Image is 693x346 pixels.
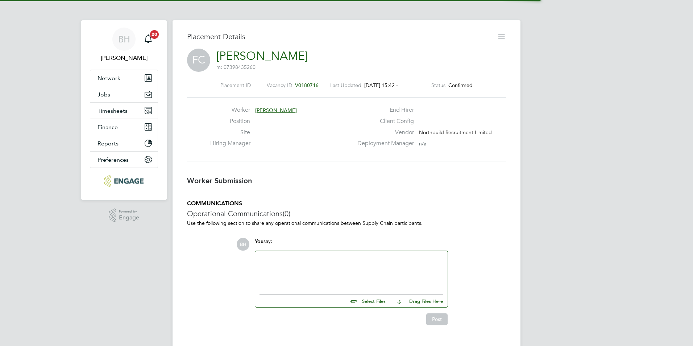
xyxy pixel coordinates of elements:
label: End Hirer [353,106,414,114]
span: n/a [419,140,426,147]
span: Engage [119,215,139,221]
label: Vendor [353,129,414,136]
h3: Operational Communications [187,209,506,218]
span: Timesheets [97,107,128,114]
a: BH[PERSON_NAME] [90,28,158,62]
a: [PERSON_NAME] [216,49,308,63]
img: northbuildrecruit-logo-retina.png [104,175,143,187]
span: Northbuild Recruitment Limited [419,129,492,136]
button: Jobs [90,86,158,102]
span: FC [187,49,210,72]
label: Vacancy ID [267,82,292,88]
span: Finance [97,124,118,131]
label: Status [431,82,445,88]
span: 20 [150,30,159,39]
div: say: [255,238,448,251]
a: Powered byEngage [109,209,140,222]
button: Network [90,70,158,86]
span: Preferences [97,156,129,163]
span: m: 07398435260 [216,64,256,70]
span: Becky Howley [90,54,158,62]
a: 20 [141,28,155,51]
label: Site [210,129,250,136]
button: Reports [90,135,158,151]
h5: COMMUNICATIONS [187,200,506,207]
span: [PERSON_NAME] [255,107,297,114]
button: Timesheets [90,103,158,119]
button: Post [426,313,448,325]
label: Client Config [353,118,414,125]
span: Confirmed [448,82,473,88]
span: (0) [283,209,290,218]
label: Deployment Manager [353,140,414,147]
label: Position [210,118,250,125]
nav: Main navigation [81,20,167,200]
span: Network [97,75,120,82]
span: [DATE] 15:42 - [364,82,398,88]
label: Last Updated [330,82,361,88]
span: Reports [97,140,119,147]
span: Powered by [119,209,139,215]
span: V0180716 [295,82,319,88]
button: Finance [90,119,158,135]
label: Placement ID [220,82,251,88]
span: BH [237,238,249,251]
button: Drag Files Here [391,294,443,309]
b: Worker Submission [187,176,252,185]
label: Hiring Manager [210,140,250,147]
span: You [255,238,263,244]
label: Worker [210,106,250,114]
button: Preferences [90,152,158,168]
span: BH [118,34,130,44]
p: Use the following section to share any operational communications between Supply Chain participants. [187,220,506,226]
a: Go to home page [90,175,158,187]
span: Jobs [97,91,110,98]
h3: Placement Details [187,32,491,41]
